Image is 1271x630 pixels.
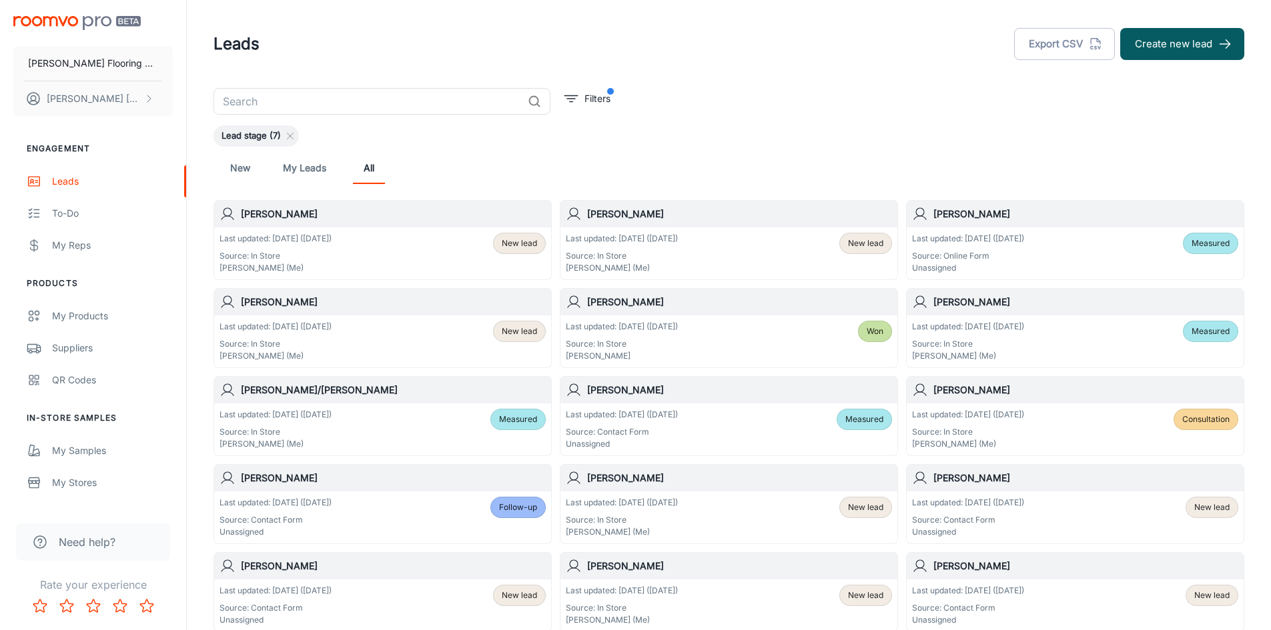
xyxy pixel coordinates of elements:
span: Measured [1192,325,1230,337]
p: Source: Contact Form [220,602,332,614]
p: Last updated: [DATE] ([DATE]) [912,233,1024,245]
h6: [PERSON_NAME] [587,471,892,485]
p: Unassigned [220,526,332,538]
p: Unassigned [912,262,1024,274]
button: Export CSV [1014,28,1115,60]
p: Source: Online Form [912,250,1024,262]
p: Source: Contact Form [912,602,1024,614]
p: Last updated: [DATE] ([DATE]) [566,233,678,245]
button: Create new lead [1120,28,1244,60]
p: Last updated: [DATE] ([DATE]) [912,409,1024,421]
p: Last updated: [DATE] ([DATE]) [220,497,332,509]
p: [PERSON_NAME] (Me) [220,350,332,362]
a: [PERSON_NAME]Last updated: [DATE] ([DATE])Source: In Store[PERSON_NAME] (Me)Measured [906,288,1244,368]
button: Rate 5 star [133,593,160,619]
a: [PERSON_NAME]Last updated: [DATE] ([DATE])Source: In Store[PERSON_NAME] (Me)New lead [560,464,898,544]
h6: [PERSON_NAME]/[PERSON_NAME] [241,383,546,397]
a: [PERSON_NAME]Last updated: [DATE] ([DATE])Source: In Store[PERSON_NAME] (Me)Consultation [906,376,1244,456]
span: Measured [845,413,883,425]
span: New lead [502,325,537,337]
div: Suppliers [52,341,173,355]
p: Source: Contact Form [912,514,1024,526]
h1: Leads [214,32,260,56]
a: [PERSON_NAME]/[PERSON_NAME]Last updated: [DATE] ([DATE])Source: In Store[PERSON_NAME] (Me)Measured [214,376,552,456]
p: Last updated: [DATE] ([DATE]) [566,585,678,597]
div: Lead stage (7) [214,125,299,147]
p: [PERSON_NAME] (Me) [566,262,678,274]
span: Measured [1192,237,1230,249]
a: New [224,152,256,184]
p: [PERSON_NAME] (Me) [220,262,332,274]
p: [PERSON_NAME] (Me) [566,526,678,538]
h6: [PERSON_NAME] [933,471,1238,485]
span: Consultation [1182,413,1230,425]
h6: [PERSON_NAME] [241,295,546,309]
p: Source: In Store [566,514,678,526]
p: [PERSON_NAME] [566,350,678,362]
h6: [PERSON_NAME] [241,207,546,221]
p: Last updated: [DATE] ([DATE]) [220,585,332,597]
span: New lead [1194,501,1230,513]
span: New lead [848,501,883,513]
div: To-do [52,206,173,221]
button: Rate 4 star [107,593,133,619]
span: New lead [502,237,537,249]
p: Source: In Store [912,426,1024,438]
a: [PERSON_NAME]Last updated: [DATE] ([DATE])Source: Contact FormUnassignedMeasured [560,376,898,456]
p: Last updated: [DATE] ([DATE]) [566,409,678,421]
p: Source: In Store [566,338,678,350]
button: Rate 3 star [80,593,107,619]
p: Last updated: [DATE] ([DATE]) [912,585,1024,597]
p: Last updated: [DATE] ([DATE]) [220,233,332,245]
span: Won [867,325,883,337]
h6: [PERSON_NAME] [587,295,892,309]
p: Source: In Store [566,602,678,614]
span: New lead [1194,589,1230,601]
p: Last updated: [DATE] ([DATE]) [912,321,1024,333]
h6: [PERSON_NAME] [587,207,892,221]
h6: [PERSON_NAME] [587,383,892,397]
a: [PERSON_NAME]Last updated: [DATE] ([DATE])Source: Contact FormUnassignedNew lead [906,464,1244,544]
a: [PERSON_NAME]Last updated: [DATE] ([DATE])Source: In Store[PERSON_NAME]Won [560,288,898,368]
div: My Reps [52,238,173,253]
p: Rate your experience [11,577,175,593]
p: Source: In Store [220,338,332,350]
p: Filters [584,91,610,106]
p: Source: Contact Form [566,426,678,438]
h6: [PERSON_NAME] [933,383,1238,397]
span: New lead [502,589,537,601]
p: Unassigned [912,526,1024,538]
p: Last updated: [DATE] ([DATE]) [220,321,332,333]
span: Lead stage (7) [214,129,289,143]
p: [PERSON_NAME] [PERSON_NAME] [47,91,141,106]
a: All [353,152,385,184]
span: Follow-up [499,501,537,513]
div: My Stores [52,475,173,490]
p: [PERSON_NAME] (Me) [220,438,332,450]
p: Source: In Store [220,426,332,438]
p: Last updated: [DATE] ([DATE]) [566,321,678,333]
p: Source: Contact Form [220,514,332,526]
h6: [PERSON_NAME] [933,559,1238,573]
div: My Samples [52,443,173,458]
p: Source: In Store [912,338,1024,350]
a: [PERSON_NAME]Last updated: [DATE] ([DATE])Source: In Store[PERSON_NAME] (Me)New lead [214,288,552,368]
h6: [PERSON_NAME] [241,471,546,485]
p: Last updated: [DATE] ([DATE]) [912,497,1024,509]
p: [PERSON_NAME] (Me) [912,438,1024,450]
div: My Products [52,309,173,323]
button: filter [561,88,614,109]
img: Roomvo PRO Beta [13,16,141,30]
h6: [PERSON_NAME] [241,559,546,573]
div: Leads [52,174,173,189]
p: [PERSON_NAME] Flooring Center [28,56,158,71]
p: Source: In Store [220,250,332,262]
a: [PERSON_NAME]Last updated: [DATE] ([DATE])Source: In Store[PERSON_NAME] (Me)New lead [560,200,898,280]
p: Unassigned [220,614,332,626]
h6: [PERSON_NAME] [933,207,1238,221]
span: New lead [848,237,883,249]
p: Unassigned [566,438,678,450]
span: New lead [848,589,883,601]
button: [PERSON_NAME] [PERSON_NAME] [13,81,173,116]
p: Last updated: [DATE] ([DATE]) [220,409,332,421]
